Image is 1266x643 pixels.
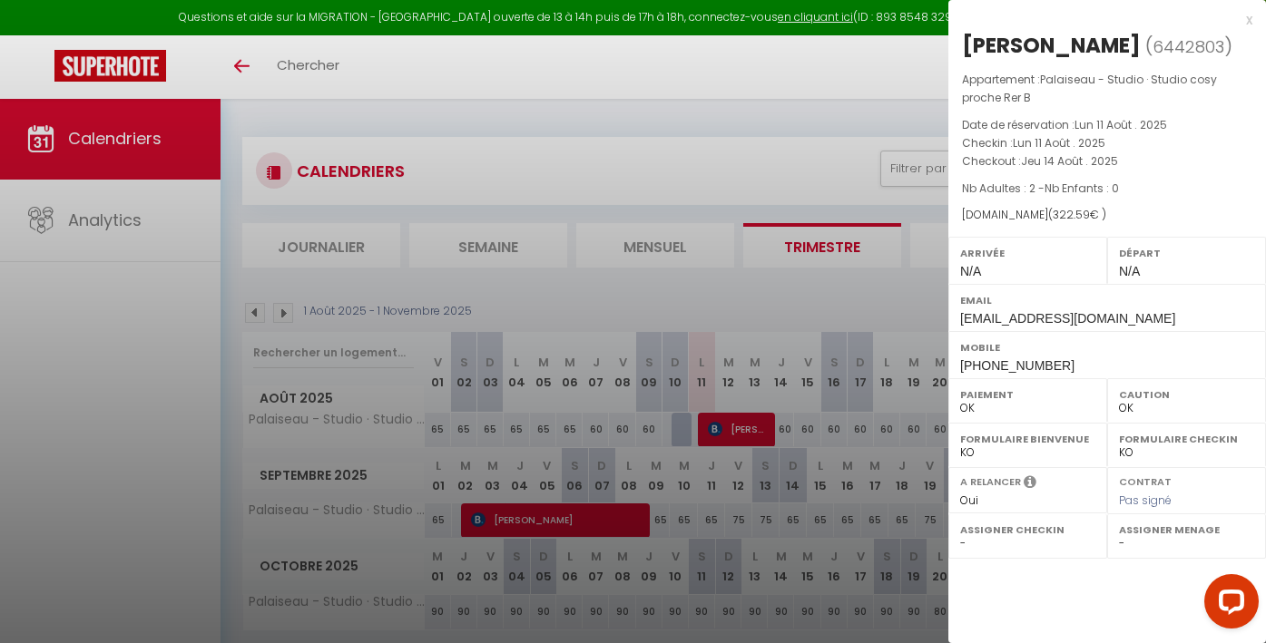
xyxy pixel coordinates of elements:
[962,152,1252,170] p: Checkout :
[1190,567,1266,643] iframe: LiveChat chat widget
[962,116,1252,134] p: Date de réservation :
[962,72,1217,105] span: Palaiseau - Studio · Studio cosy proche Rer B
[960,291,1254,309] label: Email
[948,9,1252,31] div: x
[1119,430,1254,448] label: Formulaire Checkin
[1119,474,1172,486] label: Contrat
[960,385,1095,404] label: Paiement
[1153,35,1224,58] span: 6442803
[1119,385,1254,404] label: Caution
[1119,244,1254,262] label: Départ
[960,521,1095,539] label: Assigner Checkin
[1119,264,1140,278] span: N/A
[962,31,1141,60] div: [PERSON_NAME]
[1045,180,1119,196] span: Nb Enfants : 0
[1021,153,1118,169] span: Jeu 14 Août . 2025
[960,338,1254,356] label: Mobile
[1145,34,1232,59] span: ( )
[962,180,1119,196] span: Nb Adultes : 2 -
[1013,135,1105,151] span: Lun 11 Août . 2025
[960,264,981,278] span: N/A
[960,311,1175,326] span: [EMAIL_ADDRESS][DOMAIN_NAME]
[1119,492,1172,508] span: Pas signé
[962,207,1252,224] div: [DOMAIN_NAME]
[960,430,1095,448] label: Formulaire Bienvenue
[1024,474,1036,494] i: Sélectionner OUI si vous souhaiter envoyer les séquences de messages post-checkout
[962,71,1252,107] p: Appartement :
[1053,207,1090,222] span: 322.59
[1075,117,1167,132] span: Lun 11 Août . 2025
[1048,207,1106,222] span: ( € )
[960,358,1075,373] span: [PHONE_NUMBER]
[960,474,1021,490] label: A relancer
[962,134,1252,152] p: Checkin :
[960,244,1095,262] label: Arrivée
[1119,521,1254,539] label: Assigner Menage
